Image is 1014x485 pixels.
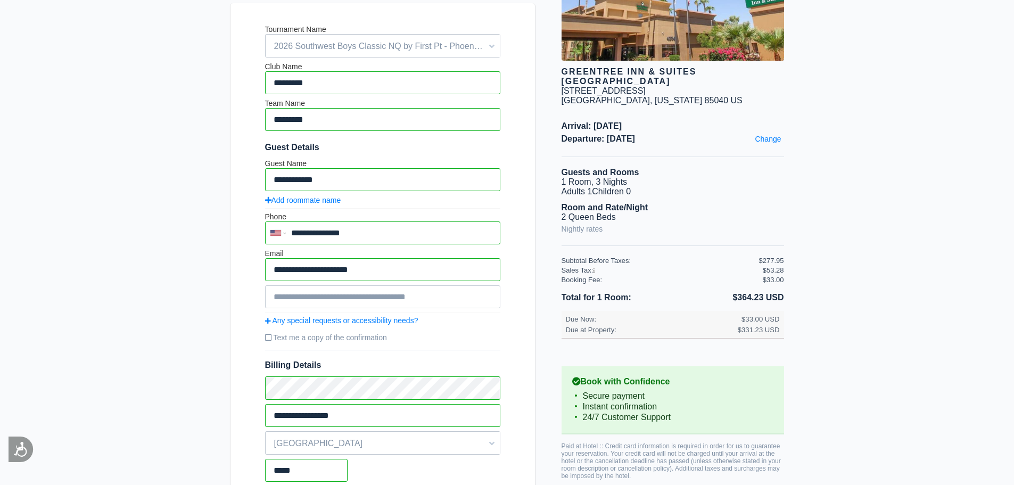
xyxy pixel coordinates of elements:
[705,96,729,105] span: 85040
[266,37,500,55] span: 2026 Southwest Boys Classic NQ by First Pt - Phoenix Convention Center ([DATE] - [DATE])
[566,326,738,334] div: Due at Property:
[741,315,779,323] div: $33.00 USD
[738,326,780,334] div: $331.23 USD
[673,291,784,305] li: $364.23 USD
[265,316,500,325] a: Any special requests or accessibility needs?
[265,360,500,370] span: Billing Details
[562,266,759,274] div: Sales Tax:
[562,212,784,222] li: 2 Queen Beds
[562,177,784,187] li: 1 Room, 3 Nights
[759,257,784,265] div: $277.95
[562,168,639,177] b: Guests and Rooms
[265,159,307,168] label: Guest Name
[562,187,784,196] li: Adults 1
[265,99,305,108] label: Team Name
[572,391,773,401] li: Secure payment
[562,86,646,96] div: [STREET_ADDRESS]
[266,434,500,453] span: [GEOGRAPHIC_DATA]
[961,432,1001,472] iframe: Drift Widget Chat Controller
[572,401,773,412] li: Instant confirmation
[265,212,286,221] label: Phone
[562,257,759,265] div: Subtotal Before Taxes:
[562,276,759,284] div: Booking Fee:
[562,442,781,480] span: Paid at Hotel :: Credit card information is required in order for us to guarantee your reservatio...
[655,96,702,105] span: [US_STATE]
[763,276,784,284] div: $33.00
[265,25,326,34] label: Tournament Name
[562,121,784,131] span: Arrival: [DATE]
[562,203,648,212] b: Room and Rate/Night
[562,291,673,305] li: Total for 1 Room:
[572,412,773,423] li: 24/7 Customer Support
[265,329,500,346] label: Text me a copy of the confirmation
[562,222,603,236] a: Nightly rates
[592,187,631,196] span: Children 0
[265,249,284,258] label: Email
[566,315,738,323] div: Due Now:
[562,134,784,144] span: Departure: [DATE]
[731,96,743,105] span: US
[265,62,302,71] label: Club Name
[265,143,500,152] span: Guest Details
[763,266,784,274] div: $53.28
[265,196,341,204] a: Add roommate name
[266,223,288,243] div: United States: +1
[572,377,773,387] b: Book with Confidence
[562,67,784,86] div: GreenTree Inn & Suites [GEOGRAPHIC_DATA]
[752,132,784,146] a: Change
[562,96,653,105] span: [GEOGRAPHIC_DATA],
